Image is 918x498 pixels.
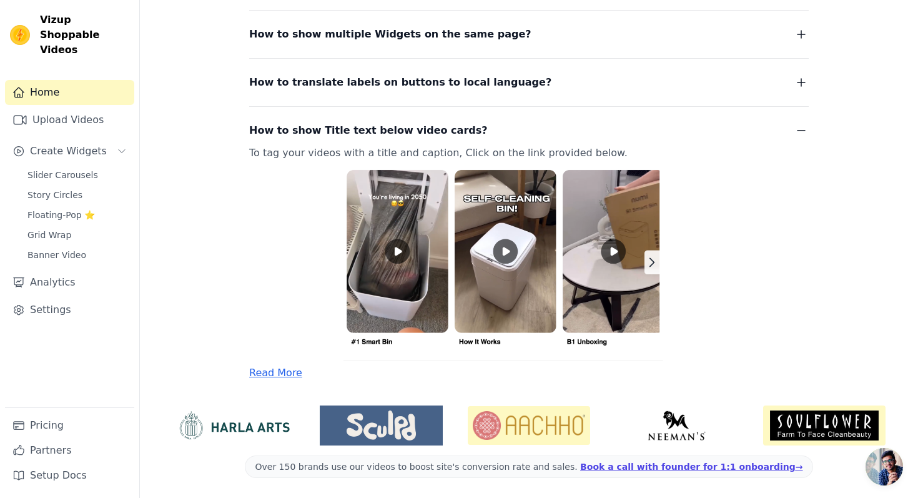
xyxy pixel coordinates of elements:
[27,229,71,241] span: Grid Wrap
[20,186,134,204] a: Story Circles
[249,122,809,139] button: How to show Title text below video cards?
[10,25,30,45] img: Vizup
[27,189,82,201] span: Story Circles
[249,122,488,139] span: How to show Title text below video cards?
[27,249,86,261] span: Banner Video
[5,80,134,105] a: Home
[20,246,134,264] a: Banner Video
[249,162,779,361] img: title-caption.png
[763,406,886,446] img: Soulflower
[468,406,590,445] img: Aachho
[30,144,107,159] span: Create Widgets
[249,144,779,361] p: To tag your videos with a title and caption, Click on the link provided below.
[249,74,551,91] span: How to translate labels on buttons to local language?
[5,438,134,463] a: Partners
[5,107,134,132] a: Upload Videos
[615,411,738,441] img: Neeman's
[40,12,129,57] span: Vizup Shoppable Videos
[320,411,442,441] img: Sculpd US
[5,463,134,488] a: Setup Docs
[172,411,295,441] img: HarlaArts
[20,166,134,184] a: Slider Carousels
[866,448,903,486] a: Open chat
[249,26,809,43] button: How to show multiple Widgets on the same page?
[20,206,134,224] a: Floating-Pop ⭐
[5,270,134,295] a: Analytics
[249,74,809,91] button: How to translate labels on buttons to local language?
[5,413,134,438] a: Pricing
[27,169,98,181] span: Slider Carousels
[249,26,531,43] span: How to show multiple Widgets on the same page?
[249,367,302,379] a: Read More
[580,462,802,472] a: Book a call with founder for 1:1 onboarding
[20,226,134,244] a: Grid Wrap
[5,297,134,322] a: Settings
[27,209,95,221] span: Floating-Pop ⭐
[5,139,134,164] button: Create Widgets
